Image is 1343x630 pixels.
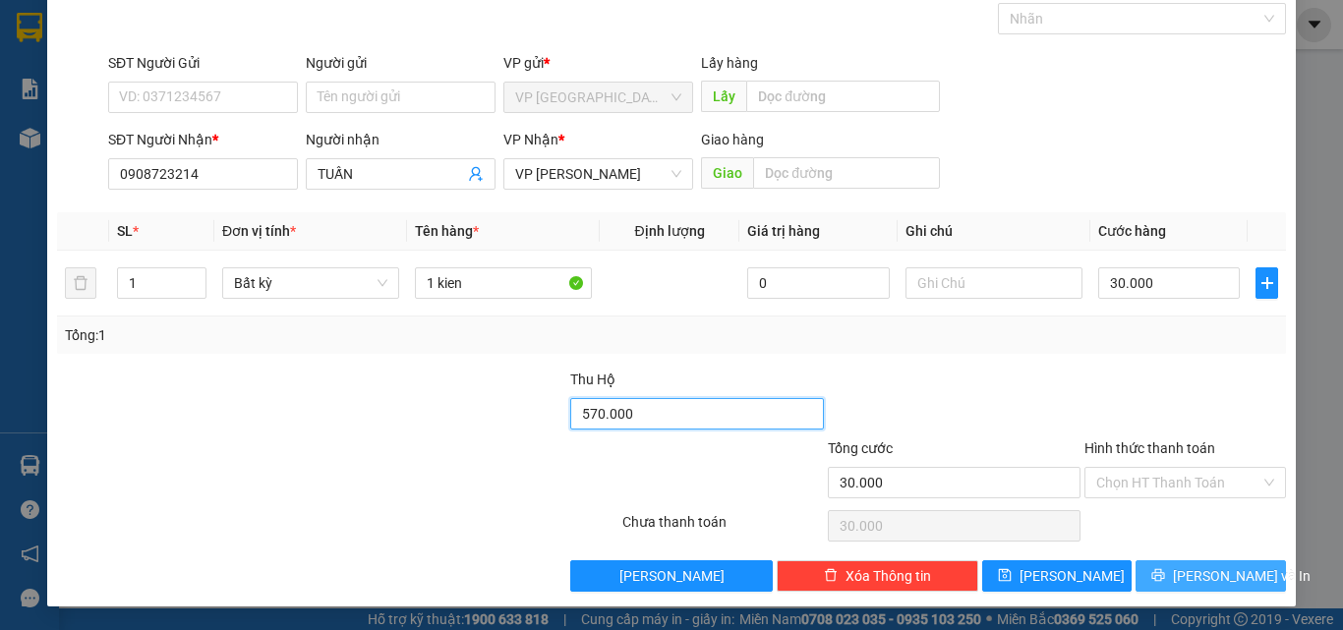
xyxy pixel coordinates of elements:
span: Tổng cước [828,440,893,456]
span: printer [1151,568,1165,584]
img: logo.jpg [213,25,261,72]
button: printer[PERSON_NAME] và In [1136,560,1286,592]
input: VD: Bàn, Ghế [415,267,592,299]
span: VP Nhận [503,132,558,147]
span: Lấy hàng [701,55,758,71]
b: [PERSON_NAME] [25,127,111,219]
span: [PERSON_NAME] [1020,565,1125,587]
span: Bất kỳ [234,268,387,298]
b: BIÊN NHẬN GỬI HÀNG HÓA [127,29,189,189]
button: save[PERSON_NAME] [982,560,1133,592]
span: save [998,568,1012,584]
span: [PERSON_NAME] [619,565,725,587]
label: Hình thức thanh toán [1084,440,1215,456]
input: Ghi Chú [905,267,1082,299]
div: SĐT Người Gửi [108,52,298,74]
span: [PERSON_NAME] và In [1173,565,1311,587]
span: Cước hàng [1098,223,1166,239]
span: plus [1256,275,1277,291]
span: delete [824,568,838,584]
th: Ghi chú [898,212,1090,251]
div: VP gửi [503,52,693,74]
button: deleteXóa Thông tin [777,560,978,592]
span: Giao [701,157,753,189]
span: Lấy [701,81,746,112]
div: Tổng: 1 [65,324,520,346]
span: Giá trị hàng [747,223,820,239]
span: Đơn vị tính [222,223,296,239]
input: Dọc đường [753,157,940,189]
button: [PERSON_NAME] [570,560,772,592]
span: VP Phan Thiết [515,159,681,189]
input: Dọc đường [746,81,940,112]
span: VP Sài Gòn [515,83,681,112]
span: Tên hàng [415,223,479,239]
span: Thu Hộ [570,372,615,387]
span: Định lượng [634,223,704,239]
span: Xóa Thông tin [846,565,931,587]
div: Người nhận [306,129,496,150]
b: [DOMAIN_NAME] [165,75,270,90]
input: 0 [747,267,889,299]
button: plus [1255,267,1278,299]
span: SL [117,223,133,239]
div: Chưa thanh toán [620,511,826,545]
div: SĐT Người Nhận [108,129,298,150]
span: Giao hàng [701,132,764,147]
li: (c) 2017 [165,93,270,118]
div: Người gửi [306,52,496,74]
button: delete [65,267,96,299]
span: user-add [468,166,484,182]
